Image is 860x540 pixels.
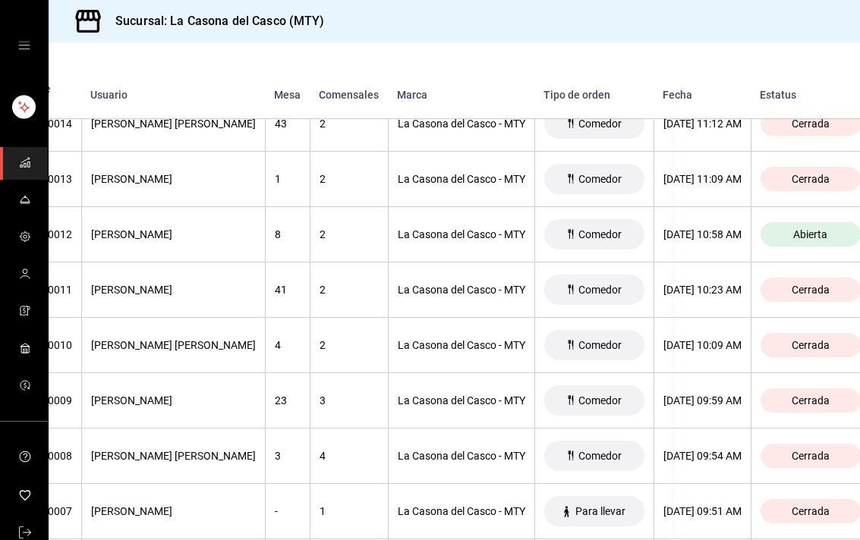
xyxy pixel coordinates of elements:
div: La Casona del Casco - MTY [398,173,525,185]
div: - [275,505,301,517]
div: Mesa [274,89,301,101]
div: 8 [275,228,301,240]
span: Comedor [572,228,628,240]
div: [DATE] 09:59 AM [663,394,742,407]
span: Abierta [787,228,833,240]
div: 3 [275,450,301,462]
div: Fecha [663,89,742,101]
div: [PERSON_NAME] [91,505,256,517]
div: 1 [275,173,301,185]
span: Cerrada [786,339,836,351]
h3: Sucursal: La Casona del Casco (MTY) [103,12,325,30]
span: Para llevar [569,505,632,517]
div: La Casona del Casco - MTY [398,118,525,130]
span: Comedor [572,394,628,407]
span: Comedor [572,450,628,462]
span: Cerrada [786,173,836,185]
div: Usuario [90,89,256,101]
div: [PERSON_NAME] [91,394,256,407]
div: Comensales [319,89,379,101]
span: Cerrada [786,394,836,407]
div: 2 [320,339,379,351]
div: La Casona del Casco - MTY [398,450,525,462]
div: La Casona del Casco - MTY [398,339,525,351]
span: Comedor [572,339,628,351]
div: La Casona del Casco - MTY [398,284,525,296]
div: [DATE] 11:09 AM [663,173,742,185]
div: La Casona del Casco - MTY [398,505,525,517]
div: 3 [320,394,379,407]
span: Comedor [572,173,628,185]
span: Comedor [572,118,628,130]
div: 2 [320,173,379,185]
span: Cerrada [786,450,836,462]
div: [DATE] 10:23 AM [663,284,742,296]
span: Cerrada [786,118,836,130]
div: [DATE] 09:51 AM [663,505,742,517]
div: [DATE] 11:12 AM [663,118,742,130]
div: 4 [275,339,301,351]
div: [PERSON_NAME] [91,173,256,185]
div: Marca [397,89,525,101]
div: [DATE] 10:58 AM [663,228,742,240]
div: Tipo de orden [543,89,644,101]
div: 23 [275,394,301,407]
div: 41 [275,284,301,296]
div: [DATE] 09:54 AM [663,450,742,462]
div: 1 [320,505,379,517]
div: La Casona del Casco - MTY [398,228,525,240]
span: Cerrada [786,284,836,296]
div: [PERSON_NAME] [91,228,256,240]
div: [DATE] 10:09 AM [663,339,742,351]
div: [PERSON_NAME] [PERSON_NAME] [91,450,256,462]
div: 2 [320,228,379,240]
div: 4 [320,450,379,462]
div: 2 [320,284,379,296]
div: [PERSON_NAME] [PERSON_NAME] [91,118,256,130]
div: [PERSON_NAME] [91,284,256,296]
div: [PERSON_NAME] [PERSON_NAME] [91,339,256,351]
span: Comedor [572,284,628,296]
div: La Casona del Casco - MTY [398,394,525,407]
div: 43 [275,118,301,130]
div: 2 [320,118,379,130]
span: Cerrada [786,505,836,517]
button: open drawer [18,39,30,52]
